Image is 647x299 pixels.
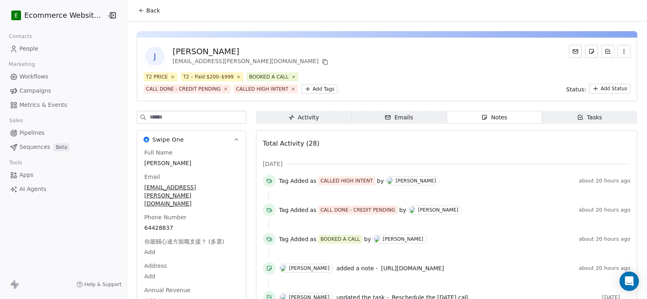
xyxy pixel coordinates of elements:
span: AI Agents [19,185,47,193]
span: Help & Support [85,281,122,288]
a: Apps [6,168,120,182]
span: added a note - [336,264,378,272]
span: Add [144,248,239,256]
span: Tag Added [279,235,309,243]
span: about 20 hours ago [579,178,630,184]
button: EEcommerce Website Builder [10,8,100,22]
span: Sales [6,115,27,127]
button: Back [133,3,165,18]
img: S [280,265,286,271]
span: E [15,11,18,19]
span: as [310,235,317,243]
span: Email [143,173,162,181]
span: [PERSON_NAME] [144,159,239,167]
div: CALLED HIGH INTENT [236,85,289,93]
span: Metrics & Events [19,101,67,109]
span: Phone Number [143,213,188,221]
button: Swipe OneSwipe One [137,131,246,148]
a: AI Agents [6,182,120,196]
div: CALL DONE - CREDIT PENDING [146,85,221,93]
div: [EMAIL_ADDRESS][PERSON_NAME][DOMAIN_NAME] [173,57,330,67]
span: Ecommerce Website Builder [24,10,104,21]
div: Tasks [577,113,602,122]
a: Metrics & Events [6,98,120,112]
div: T2 – Paid $200–$999 [183,73,234,81]
a: [URL][DOMAIN_NAME] [381,263,444,273]
span: [DATE] [263,160,283,168]
div: [PERSON_NAME] [395,178,436,184]
div: [PERSON_NAME] [289,265,330,271]
div: Emails [385,113,413,122]
span: Tag Added [279,177,309,185]
div: [PERSON_NAME] [173,46,330,57]
span: about 20 hours ago [579,207,630,213]
span: People [19,45,38,53]
span: [EMAIL_ADDRESS][PERSON_NAME][DOMAIN_NAME] [144,183,239,208]
span: Sequences [19,143,50,151]
span: Address [143,262,169,270]
div: CALLED HIGH INTENT [320,177,373,184]
div: BOOKED A CALL [249,73,289,81]
button: Add Tags [301,85,338,93]
span: Annual Revenue [143,286,192,294]
span: by [377,177,384,185]
span: by [399,206,406,214]
span: Marketing [5,58,38,70]
span: Swipe One [152,136,184,144]
span: Add [144,272,239,280]
span: 你最關心邊方面嘅支援？ (多選) [143,238,226,246]
span: Back [146,6,160,15]
div: BOOKED A CALL [320,235,360,243]
span: about 20 hours ago [579,265,630,271]
span: as [310,206,317,214]
img: Swipe One [144,137,149,142]
a: Workflows [6,70,120,83]
span: J [145,47,165,66]
img: S [387,178,393,184]
img: S [374,236,380,242]
img: S [409,207,415,213]
div: [PERSON_NAME] [418,207,458,213]
span: Apps [19,171,34,179]
span: Full Name [143,148,174,157]
span: Workflows [19,72,49,81]
span: 64428837 [144,224,239,232]
span: Pipelines [19,129,44,137]
a: Help & Support [76,281,122,288]
span: Tag Added [279,206,309,214]
span: as [310,177,317,185]
span: Contacts [5,30,36,42]
span: Beta [53,143,70,151]
a: Campaigns [6,84,120,98]
button: Add Status [589,84,630,93]
div: [PERSON_NAME] [383,236,423,242]
span: about 20 hours ago [579,236,630,242]
a: People [6,42,120,55]
span: by [364,235,371,243]
div: T2 PRICE [146,73,168,81]
span: Status: [566,85,586,93]
div: Activity [288,113,319,122]
div: CALL DONE - CREDIT PENDING [320,206,395,214]
span: Campaigns [19,87,51,95]
a: Pipelines [6,126,120,140]
span: Total Activity (28) [263,140,319,147]
span: [URL][DOMAIN_NAME] [381,265,444,271]
span: Tools [6,157,25,169]
div: Open Intercom Messenger [620,271,639,291]
a: SequencesBeta [6,140,120,154]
